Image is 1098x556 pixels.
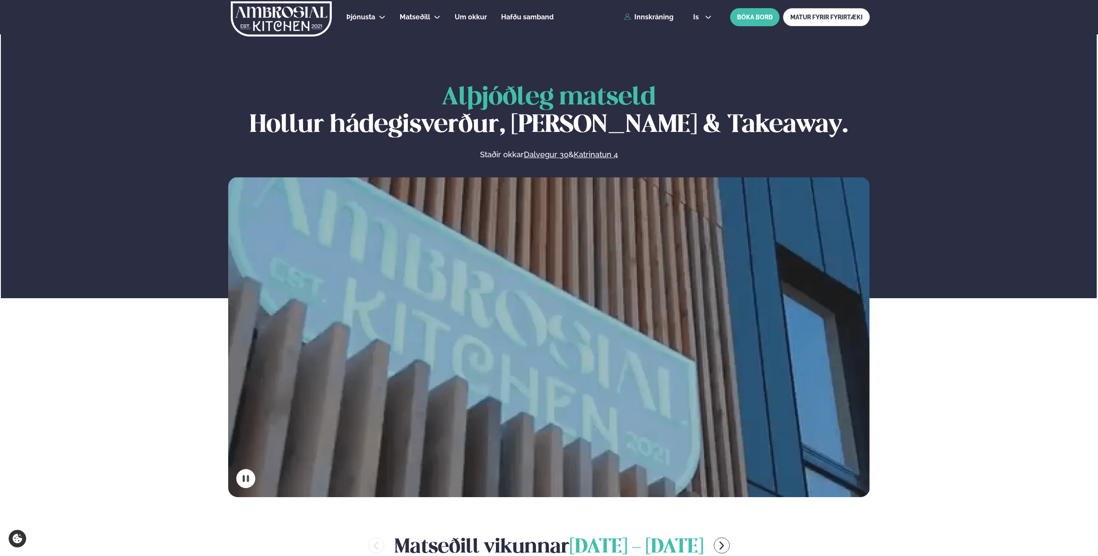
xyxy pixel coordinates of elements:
a: Cookie settings [9,530,26,547]
span: is [693,14,701,21]
button: menu-btn-right [714,538,730,553]
button: BÓKA BORÐ [730,8,780,26]
button: menu-btn-left [368,538,384,553]
img: logo [230,1,333,37]
a: Katrinatun 4 [574,150,618,160]
a: Þjónusta [346,12,375,22]
span: Matseðill [400,13,430,21]
a: MATUR FYRIR FYRIRTÆKI [783,8,870,26]
button: is [686,14,719,21]
a: Innskráning [624,13,673,21]
span: Um okkur [455,13,487,21]
span: Alþjóðleg matseld [442,86,656,110]
a: Dalvegur 30 [524,150,569,160]
p: Staðir okkar & [386,150,711,160]
a: Um okkur [455,12,487,22]
h1: Hollur hádegisverður, [PERSON_NAME] & Takeaway. [228,84,870,139]
a: Matseðill [400,12,430,22]
a: Hafðu samband [501,12,554,22]
span: Hafðu samband [501,13,554,21]
span: Þjónusta [346,13,375,21]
